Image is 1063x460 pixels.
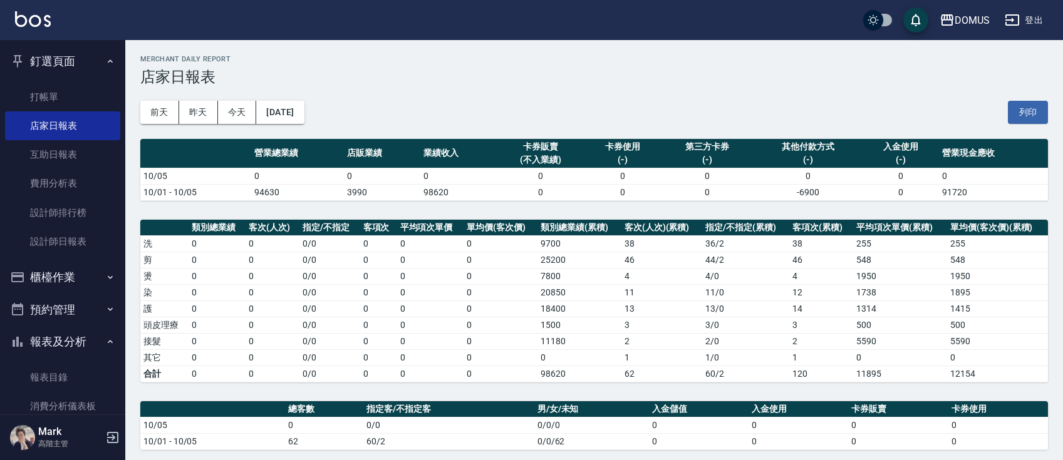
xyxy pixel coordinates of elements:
[939,184,1048,200] td: 91720
[5,392,120,421] a: 消費分析儀表板
[947,349,1048,365] td: 0
[754,168,863,184] td: 0
[757,140,859,153] div: 其他付款方式
[189,252,246,268] td: 0
[588,140,658,153] div: 卡券使用
[749,417,848,433] td: 0
[853,252,947,268] td: 548
[299,365,360,382] td: 0/0
[702,252,789,268] td: 44 / 2
[189,317,246,333] td: 0
[285,433,363,449] td: 62
[360,365,397,382] td: 0
[789,317,853,333] td: 3
[464,317,537,333] td: 0
[140,55,1048,63] h2: Merchant Daily Report
[344,139,420,168] th: 店販業績
[246,220,299,236] th: 客次(人次)
[251,184,344,200] td: 94630
[702,349,789,365] td: 1 / 0
[621,333,702,349] td: 2
[866,153,936,166] div: (-)
[38,426,102,438] h5: Mark
[360,268,397,284] td: 0
[179,101,218,124] button: 昨天
[299,333,360,349] td: 0 / 0
[246,365,299,382] td: 0
[789,235,853,252] td: 38
[853,300,947,317] td: 1314
[621,317,702,333] td: 3
[621,235,702,252] td: 38
[661,168,754,184] td: 0
[664,153,750,166] div: (-)
[360,317,397,333] td: 0
[285,417,363,433] td: 0
[5,45,120,78] button: 釘選頁面
[939,139,1048,168] th: 營業現金應收
[397,300,464,317] td: 0
[537,284,621,300] td: 20850
[189,268,246,284] td: 0
[189,300,246,317] td: 0
[246,284,299,300] td: 0
[360,252,397,268] td: 0
[754,184,863,200] td: -6900
[584,184,661,200] td: 0
[939,168,1048,184] td: 0
[621,300,702,317] td: 13
[189,220,246,236] th: 類別總業績
[299,252,360,268] td: 0 / 0
[10,425,35,450] img: Person
[947,235,1048,252] td: 255
[464,220,537,236] th: 單均價(客次價)
[537,300,621,317] td: 18400
[140,300,189,317] td: 護
[246,349,299,365] td: 0
[621,284,702,300] td: 11
[537,349,621,365] td: 0
[140,168,251,184] td: 10/05
[5,169,120,198] a: 費用分析表
[363,417,534,433] td: 0/0
[360,235,397,252] td: 0
[299,300,360,317] td: 0 / 0
[947,317,1048,333] td: 500
[140,139,1048,201] table: a dense table
[360,220,397,236] th: 客項次
[397,317,464,333] td: 0
[621,349,702,365] td: 1
[621,365,702,382] td: 62
[1008,101,1048,124] button: 列印
[853,365,947,382] td: 11895
[789,268,853,284] td: 4
[246,235,299,252] td: 0
[285,401,363,417] th: 總客數
[246,300,299,317] td: 0
[853,220,947,236] th: 平均項次單價(累積)
[948,417,1048,433] td: 0
[246,317,299,333] td: 0
[189,365,246,382] td: 0
[537,333,621,349] td: 11180
[420,168,497,184] td: 0
[140,401,1048,450] table: a dense table
[360,333,397,349] td: 0
[344,184,420,200] td: 3990
[947,365,1048,382] td: 12154
[397,252,464,268] td: 0
[5,227,120,256] a: 設計師日報表
[853,317,947,333] td: 500
[947,252,1048,268] td: 548
[649,401,749,417] th: 入金儲值
[299,220,360,236] th: 指定/不指定
[947,268,1048,284] td: 1950
[621,252,702,268] td: 46
[397,220,464,236] th: 平均項次單價
[848,417,948,433] td: 0
[789,300,853,317] td: 14
[464,333,537,349] td: 0
[464,365,537,382] td: 0
[866,140,936,153] div: 入金使用
[537,235,621,252] td: 9700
